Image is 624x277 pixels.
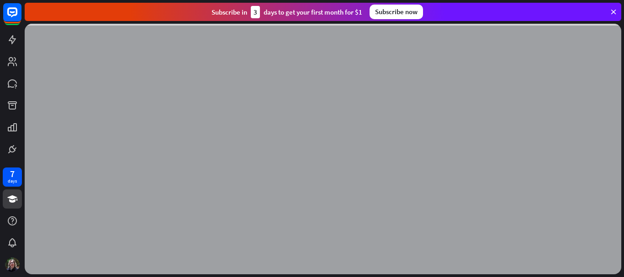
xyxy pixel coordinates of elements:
div: 7 [10,170,15,178]
div: 3 [251,6,260,18]
div: Subscribe in days to get your first month for $1 [212,6,362,18]
div: Subscribe now [370,5,423,19]
div: days [8,178,17,184]
a: 7 days [3,167,22,187]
